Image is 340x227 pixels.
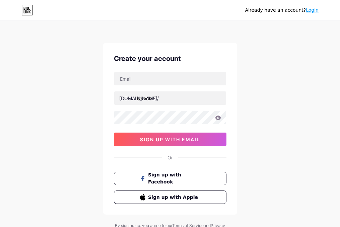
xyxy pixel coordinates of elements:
span: sign up with email [140,137,200,142]
button: sign up with email [114,133,226,146]
button: Sign up with Apple [114,191,226,204]
span: Sign up with Apple [148,194,200,201]
div: Or [167,154,173,161]
div: [DOMAIN_NAME]/ [119,95,159,102]
a: Login [306,7,319,13]
span: Sign up with Facebook [148,171,200,185]
button: Sign up with Facebook [114,172,226,185]
div: Create your account [114,54,226,64]
input: username [114,91,226,105]
input: Email [114,72,226,85]
div: Already have an account? [245,7,319,14]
